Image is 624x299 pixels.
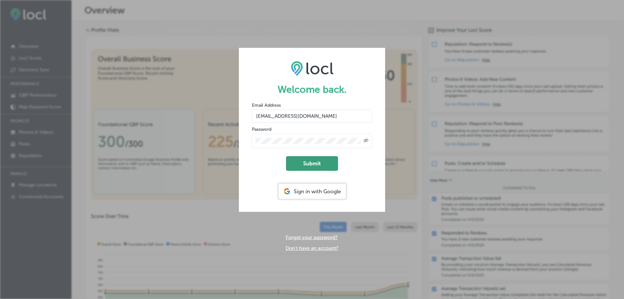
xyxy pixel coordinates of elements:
[291,61,333,76] img: LOCL logo
[286,156,338,171] button: Submit
[252,127,271,132] label: Password
[252,84,372,95] h1: Welcome back.
[363,138,369,144] span: Toggle password visibility
[279,184,346,199] div: Sign in with Google
[252,102,281,108] label: Email Address
[286,245,338,251] a: Don't have an account?
[286,235,338,240] a: Forgot your password?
